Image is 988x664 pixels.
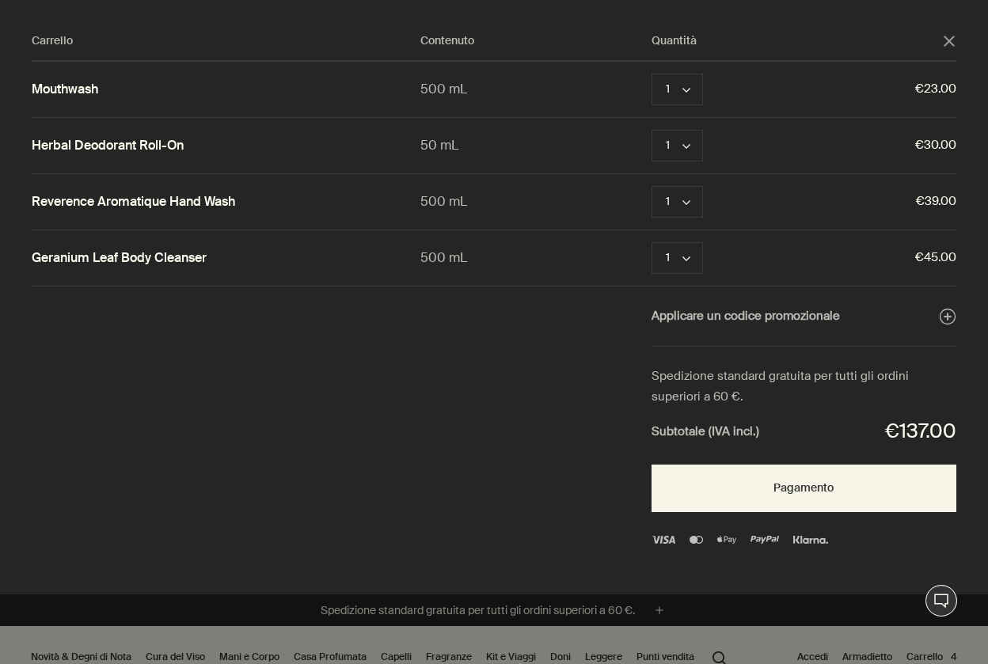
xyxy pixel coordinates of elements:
div: Carrello [32,32,420,51]
button: Chiudere [942,34,956,48]
strong: Subtotale (IVA incl.) [652,422,759,442]
div: 500 mL [420,191,652,212]
a: Geranium Leaf Body Cleanser [32,250,207,267]
div: Contenuto [420,32,652,51]
img: klarna (1) [793,536,828,544]
div: 500 mL [420,78,652,100]
button: Quantità 1 [652,186,703,218]
img: Visa Logo [652,536,676,544]
a: Herbal Deodorant Roll-On [32,138,184,154]
button: Live Assistance [925,585,957,617]
button: Quantità 1 [652,74,703,105]
img: Mastercard Logo [690,536,702,544]
button: Pagamento [652,465,956,512]
div: Quantità [652,32,942,51]
img: Apple Pay [717,536,736,544]
button: Quantità 1 [652,130,703,161]
a: Reverence Aromatique Hand Wash [32,194,235,211]
button: Applicare un codice promozionale [652,306,956,327]
img: PayPal Logo [750,536,779,544]
span: €45.00 [783,248,956,268]
div: 50 mL [420,135,652,156]
div: 500 mL [420,247,652,268]
div: Spedizione standard gratuita per tutti gli ordini superiori a 60 €. [652,366,956,407]
span: €23.00 [783,79,956,100]
button: Quantità 1 [652,242,703,274]
a: Mouthwash [32,82,98,98]
span: €30.00 [783,135,956,156]
span: €39.00 [783,192,956,212]
div: €137.00 [885,415,956,449]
